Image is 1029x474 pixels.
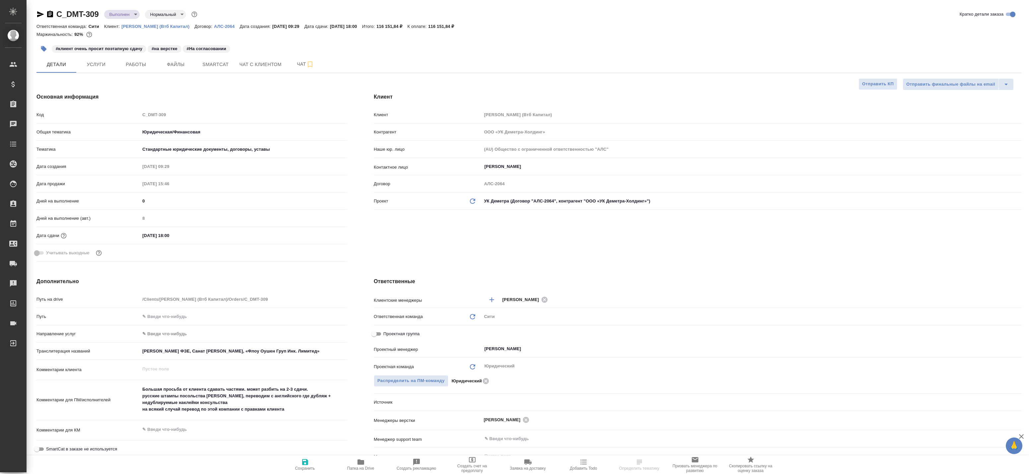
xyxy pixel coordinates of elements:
p: #на верстке [152,45,177,52]
button: Отправить КП [859,78,897,90]
p: Юридический [452,378,482,384]
span: Создать рекламацию [397,466,436,471]
input: ✎ Введи что-нибудь [140,231,198,240]
input: ✎ Введи что-нибудь [140,312,347,321]
span: Сохранить [295,466,315,471]
input: Пустое поле [140,110,347,119]
p: Ответственная команда [374,313,423,320]
span: [PERSON_NAME] [502,296,543,303]
p: Договор [374,181,482,187]
span: Smartcat [200,60,231,69]
input: ✎ Введи что-нибудь [140,346,347,356]
p: [PERSON_NAME] (Втб Капитал) [121,24,194,29]
p: Клиент: [104,24,121,29]
p: Дата сдачи [36,232,59,239]
div: Выполнен [145,10,186,19]
input: ✎ Введи что-нибудь [140,196,347,206]
button: Если добавить услуги и заполнить их объемом, то дата рассчитается автоматически [59,231,68,240]
span: Проектная группа [383,331,419,337]
p: Контактное лицо [374,164,482,171]
button: Определить тематику [611,455,667,474]
p: Путь на drive [36,296,140,303]
div: [PERSON_NAME] [502,295,550,304]
p: #На согласовании [187,45,226,52]
button: Сохранить [277,455,333,474]
button: Папка на Drive [333,455,389,474]
button: Отправить финальные файлы на email [903,78,999,90]
p: Контрагент [374,129,482,135]
p: Направление услуг [36,331,140,337]
h4: Клиент [374,93,1022,101]
p: Сити [89,24,104,29]
div: Сити [482,311,1022,322]
button: Добавить менеджера [484,292,500,308]
span: Отправить финальные файлы на email [906,81,995,88]
button: Open [1018,299,1019,300]
span: на верстке [147,45,182,51]
span: Папка на Drive [347,466,374,471]
span: клиент очень просит поэтапную сдачу [51,45,147,51]
span: Кратко детали заказа [960,11,1003,18]
input: Пустое поле [482,127,1022,137]
button: Open [1018,419,1019,421]
span: Детали [40,60,72,69]
button: Нормальный [148,12,178,17]
div: [PERSON_NAME] [484,416,532,424]
button: Добавить Todo [556,455,611,474]
a: АЛС-2064 [214,23,239,29]
span: Скопировать ссылку на оценку заказа [727,464,775,473]
div: УК Деметра (Договор "АЛС-2064", контрагент "ООО «УК Деметра-Холдинг»") [482,196,1022,207]
button: Доп статусы указывают на важность/срочность заказа [190,10,199,19]
span: Услуги [80,60,112,69]
button: Скопировать ссылку для ЯМессенджера [36,10,44,18]
textarea: Большая просьба от клиента сдавать частями. может разбить на 2-3 сдачи. русские штампы посольства... [140,384,347,415]
p: Комментарии клиента [36,366,140,373]
span: Работы [120,60,152,69]
p: Дней на выполнение [36,198,140,204]
p: Транслитерация названий [36,348,140,355]
button: Выполнен [107,12,132,17]
input: Пустое поле [482,144,1022,154]
p: 92% [74,32,85,37]
p: Менеджеры верстки [374,417,482,424]
p: Менеджер по развитию [374,453,482,460]
p: Наше юр. лицо [374,146,482,153]
span: Создать счет на предоплату [448,464,496,473]
span: В заказе уже есть ответственный ПМ или ПМ группа [374,375,448,387]
span: 🙏 [1008,439,1020,453]
p: К оплате: [408,24,428,29]
p: Путь [36,313,140,320]
a: C_DMT-309 [56,10,99,19]
h4: Ответственные [374,277,1022,285]
p: Маржинальность: [36,32,74,37]
input: Пустое поле [140,294,347,304]
p: Дата продажи [36,181,140,187]
h4: Основная информация [36,93,347,101]
p: Итого: [362,24,376,29]
input: Пустое поле [140,162,198,171]
p: Проектный менеджер [374,346,482,353]
p: Комментарии для КМ [36,427,140,434]
p: Комментарии для ПМ/исполнителей [36,397,140,403]
button: 7715.82 RUB; [85,30,94,39]
p: Дата создания: [240,24,272,29]
span: Призвать менеджера по развитию [671,464,719,473]
input: Пустое поле [140,213,347,223]
span: Заявка на доставку [510,466,546,471]
div: Выполнен [104,10,140,19]
p: Договор: [195,24,214,29]
span: Отправить КП [862,80,894,88]
div: Юридическая/Финансовая [140,126,347,138]
p: Общая тематика [36,129,140,135]
p: АЛС-2064 [214,24,239,29]
p: Дата создания [36,163,140,170]
button: 🙏 [1006,437,1022,454]
p: Проект [374,198,388,204]
button: Призвать менеджера по развитию [667,455,723,474]
p: [DATE] 18:00 [330,24,362,29]
h4: Дополнительно [36,277,347,285]
button: Выбери, если сб и вс нужно считать рабочими днями для выполнения заказа. [95,249,103,257]
input: ✎ Введи что-нибудь [484,435,997,443]
p: Клиент [374,112,482,118]
span: Чат [289,60,321,68]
